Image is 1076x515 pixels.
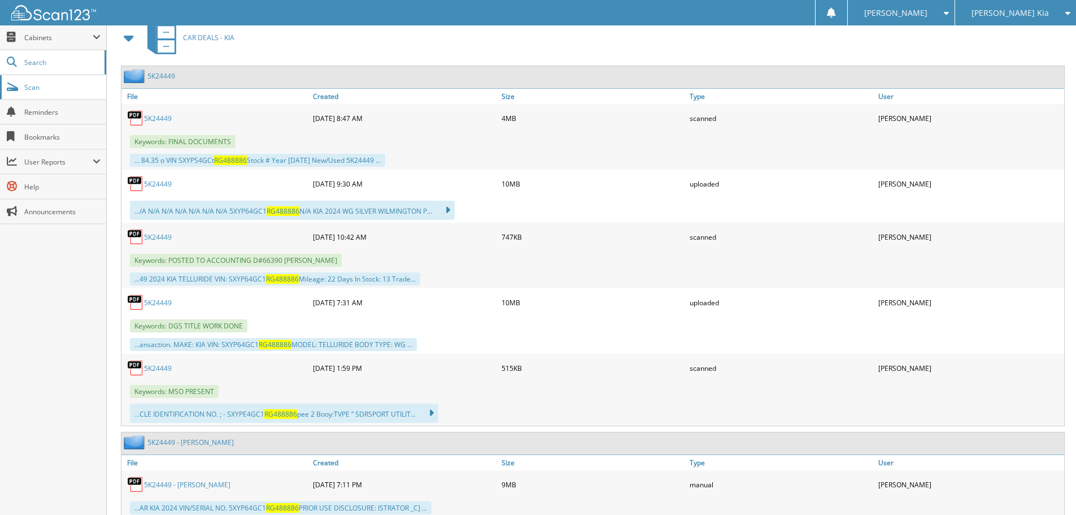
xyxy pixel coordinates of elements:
div: 10MB [499,291,687,314]
a: Size [499,89,687,104]
a: 5K24449 [144,363,172,373]
a: 5K24449 [144,114,172,123]
span: Cabinets [24,33,93,42]
div: 4MB [499,107,687,129]
img: PDF.png [127,476,144,493]
span: Bookmarks [24,132,101,142]
iframe: Chat Widget [1020,461,1076,515]
span: RG488886 [266,503,299,513]
a: User [875,455,1064,470]
a: Created [310,89,499,104]
a: 5K24449 - [PERSON_NAME] [144,480,230,490]
div: 747KB [499,226,687,248]
span: Help [24,182,101,192]
a: 5K24449 [147,71,175,81]
a: Size [499,455,687,470]
div: manual [687,473,875,496]
a: 5K24449 - [PERSON_NAME] [147,438,234,447]
a: File [121,455,310,470]
a: File [121,89,310,104]
div: ...ansaction. MAKE: KIA VIN: SXYP64GC1 MODEL: TELLURIDE BODY TYPE: WG ... [130,338,417,351]
span: Search [24,58,99,67]
div: [DATE] 10:42 AM [310,226,499,248]
span: [PERSON_NAME] Kia [972,10,1049,16]
div: ...CLE IDENTIFICATION NO. ; - SXYPE4GC1 pee 2 Booy:TVPE “ SDRSPORT UTILIT... [130,404,438,423]
span: Keywords: POSTED TO ACCOUNTING D#66390 [PERSON_NAME] [130,254,342,267]
img: PDF.png [127,228,144,245]
span: Announcements [24,207,101,217]
div: 515KB [499,357,687,379]
a: CAR DEALS - KIA [141,15,234,60]
a: Type [687,455,875,470]
img: PDF.png [127,175,144,192]
span: RG488886 [214,155,247,165]
div: ...AR KIA 2024 VIN/SERIAL NO. 5XYP64GC1 PRIOR USE DISCLOSURE: ISTRATOR _C] ... [130,501,432,514]
div: scanned [687,107,875,129]
div: [PERSON_NAME] [875,107,1064,129]
div: scanned [687,226,875,248]
div: [DATE] 1:59 PM [310,357,499,379]
span: CAR DEALS - KIA [183,33,234,42]
a: User [875,89,1064,104]
div: [PERSON_NAME] [875,226,1064,248]
img: folder2.png [124,435,147,449]
div: [DATE] 7:31 AM [310,291,499,314]
div: [DATE] 8:47 AM [310,107,499,129]
div: ... 84.35 o VIN SXYPS4GCt Stock # Year [DATE] New/Used 5K24449 ... [130,154,385,167]
div: 9MB [499,473,687,496]
div: uploaded [687,291,875,314]
img: PDF.png [127,110,144,127]
div: [PERSON_NAME] [875,172,1064,195]
img: scan123-logo-white.svg [11,5,96,20]
div: [DATE] 7:11 PM [310,473,499,496]
img: folder2.png [124,69,147,83]
span: Keywords: MSO PRESENT [130,385,219,398]
span: RG488886 [267,206,299,216]
span: Scan [24,83,101,92]
div: uploaded [687,172,875,195]
span: Keywords: FINAL DOCUMENTS [130,135,236,148]
a: 5K24449 [144,179,172,189]
span: User Reports [24,157,93,167]
a: Type [687,89,875,104]
span: RG488886 [264,409,297,419]
span: RG488886 [266,274,299,284]
span: [PERSON_NAME] [864,10,927,16]
img: PDF.png [127,360,144,376]
div: [DATE] 9:30 AM [310,172,499,195]
a: 5K24449 [144,232,172,242]
div: scanned [687,357,875,379]
div: .../A N/A N/A N/A N/A N/A N/A 5XYP64GC1 N/A KIA 2024 WG SILVER WILMINGTON P... [130,201,455,220]
div: [PERSON_NAME] [875,473,1064,496]
a: 5K24449 [144,298,172,308]
div: ...49 2024 KIA TELLURIDE VIN: SXYP64GC1 Mileage: 22 Days In Stock: 13 Trade... [130,272,420,285]
a: Created [310,455,499,470]
div: [PERSON_NAME] [875,291,1064,314]
div: [PERSON_NAME] [875,357,1064,379]
span: RG488886 [259,340,291,349]
div: 10MB [499,172,687,195]
img: PDF.png [127,294,144,311]
span: Reminders [24,107,101,117]
span: Keywords: DGS TITLE WORK DONE [130,319,247,332]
